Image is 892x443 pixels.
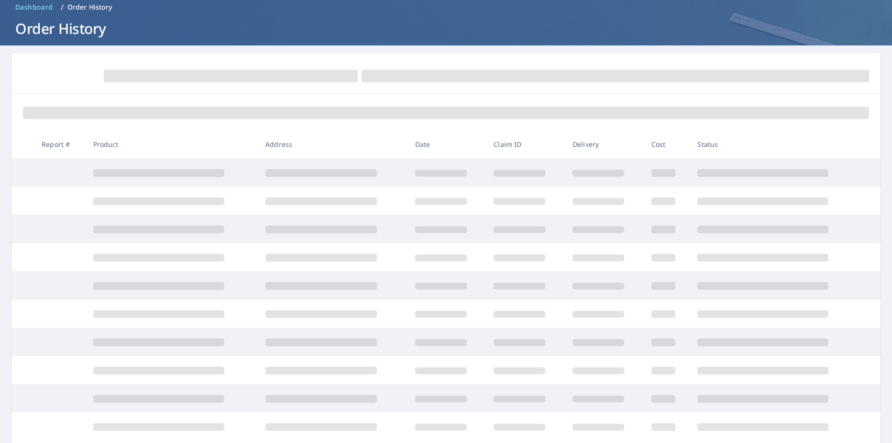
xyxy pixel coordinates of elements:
th: Address [258,130,407,158]
h1: Order History [11,19,881,38]
th: Cost [644,130,690,158]
th: Status [690,130,862,158]
th: Date [407,130,486,158]
th: Claim ID [486,130,565,158]
span: Dashboard [15,2,53,12]
th: Product [86,130,258,158]
li: / [61,1,64,13]
p: Order History [67,2,112,12]
th: Report # [34,130,85,158]
th: Delivery [565,130,644,158]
